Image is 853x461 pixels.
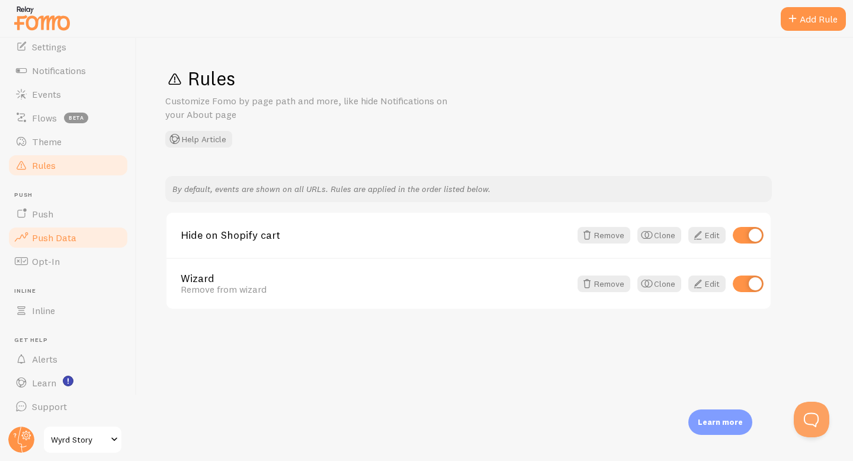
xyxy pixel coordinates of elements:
span: Learn [32,377,56,389]
span: Support [32,401,67,412]
svg: <p>Watch New Feature Tutorials!</p> [63,376,73,386]
span: Get Help [14,337,129,344]
span: Push Data [32,232,76,244]
a: Edit [688,227,726,244]
h1: Rules [165,66,825,91]
span: Theme [32,136,62,148]
p: By default, events are shown on all URLs. Rules are applied in the order listed below. [172,183,765,195]
span: Wyrd Story [51,433,107,447]
span: Inline [14,287,129,295]
button: Clone [637,227,681,244]
button: Help Article [165,131,232,148]
span: Flows [32,112,57,124]
a: Edit [688,276,726,292]
a: Wyrd Story [43,425,123,454]
iframe: Help Scout Beacon - Open [794,402,829,437]
a: Alerts [7,347,129,371]
a: Hide on Shopify cart [181,230,570,241]
p: Customize Fomo by page path and more, like hide Notifications on your About page [165,94,450,121]
a: Settings [7,35,129,59]
a: Rules [7,153,129,177]
p: Learn more [698,417,743,428]
span: Inline [32,305,55,316]
a: Opt-In [7,249,129,273]
button: Remove [578,227,630,244]
div: Remove from wizard [181,284,570,294]
a: Inline [7,299,129,322]
span: Events [32,88,61,100]
a: Learn [7,371,129,395]
a: Push [7,202,129,226]
span: Notifications [32,65,86,76]
span: Opt-In [32,255,60,267]
a: Flows beta [7,106,129,130]
a: Wizard [181,273,570,284]
span: beta [64,113,88,123]
button: Clone [637,276,681,292]
span: Push [14,191,129,199]
img: fomo-relay-logo-orange.svg [12,3,72,33]
a: Support [7,395,129,418]
button: Remove [578,276,630,292]
span: Settings [32,41,66,53]
a: Push Data [7,226,129,249]
a: Events [7,82,129,106]
a: Theme [7,130,129,153]
span: Rules [32,159,56,171]
a: Notifications [7,59,129,82]
span: Alerts [32,353,57,365]
div: Learn more [688,409,752,435]
span: Push [32,208,53,220]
